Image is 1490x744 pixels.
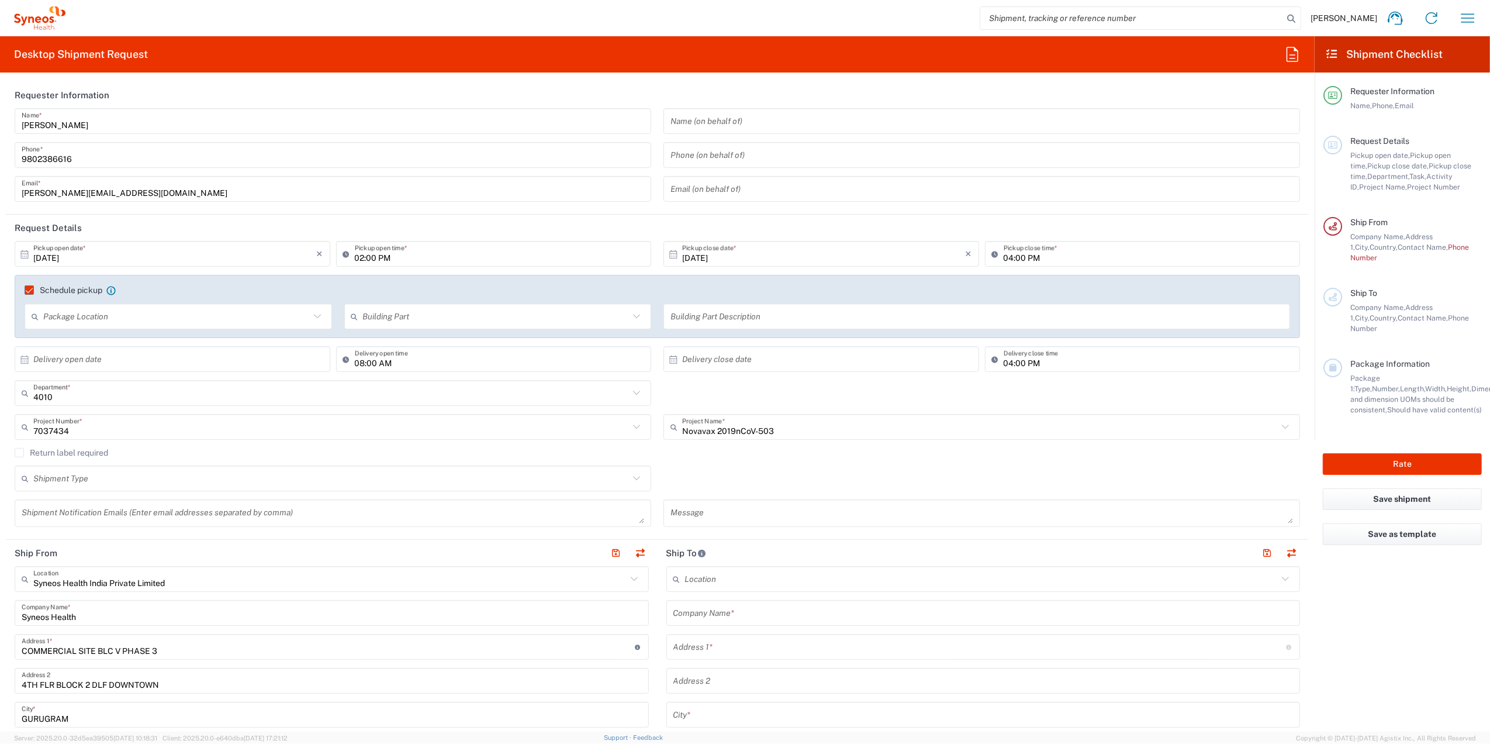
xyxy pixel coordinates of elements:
span: Ship To [1350,288,1377,298]
span: Country, [1370,314,1398,322]
span: Company Name, [1350,303,1405,312]
span: Project Number [1407,182,1460,191]
input: Shipment, tracking or reference number [980,7,1283,29]
label: Return label required [15,448,108,457]
h2: Shipment Checklist [1325,47,1443,61]
span: Contact Name, [1398,314,1448,322]
span: [PERSON_NAME] [1311,13,1377,23]
span: City, [1355,314,1370,322]
span: Pickup close date, [1367,161,1429,170]
a: Feedback [633,734,663,741]
i: × [317,244,323,263]
button: Save as template [1323,523,1482,545]
span: Pickup open date, [1350,151,1410,160]
span: [DATE] 17:21:12 [244,735,288,742]
button: Rate [1323,453,1482,475]
span: Number, [1372,384,1400,393]
span: Request Details [1350,136,1409,146]
label: Schedule pickup [25,285,102,295]
span: Contact Name, [1398,243,1448,252]
span: Package 1: [1350,374,1380,393]
span: Ship From [1350,218,1388,227]
button: Save shipment [1323,488,1482,510]
span: Client: 2025.20.0-e640dba [163,735,288,742]
span: Phone, [1372,101,1395,110]
span: City, [1355,243,1370,252]
h2: Ship To [666,547,707,559]
a: Support [604,734,633,741]
span: Name, [1350,101,1372,110]
h2: Ship From [15,547,57,559]
span: Project Name, [1359,182,1407,191]
i: × [966,244,972,263]
span: Country, [1370,243,1398,252]
span: Requester Information [1350,87,1434,96]
span: Department, [1367,172,1409,181]
span: Copyright © [DATE]-[DATE] Agistix Inc., All Rights Reserved [1296,733,1476,743]
span: Email [1395,101,1414,110]
span: Company Name, [1350,232,1405,241]
h2: Desktop Shipment Request [14,47,148,61]
span: Should have valid content(s) [1387,405,1482,414]
h2: Request Details [15,222,82,234]
span: Height, [1447,384,1471,393]
span: Package Information [1350,359,1430,368]
span: Server: 2025.20.0-32d5ea39505 [14,735,157,742]
span: Type, [1354,384,1372,393]
span: [DATE] 10:18:31 [113,735,157,742]
h2: Requester Information [15,89,109,101]
span: Task, [1409,172,1426,181]
span: Width, [1425,384,1447,393]
span: Length, [1400,384,1425,393]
